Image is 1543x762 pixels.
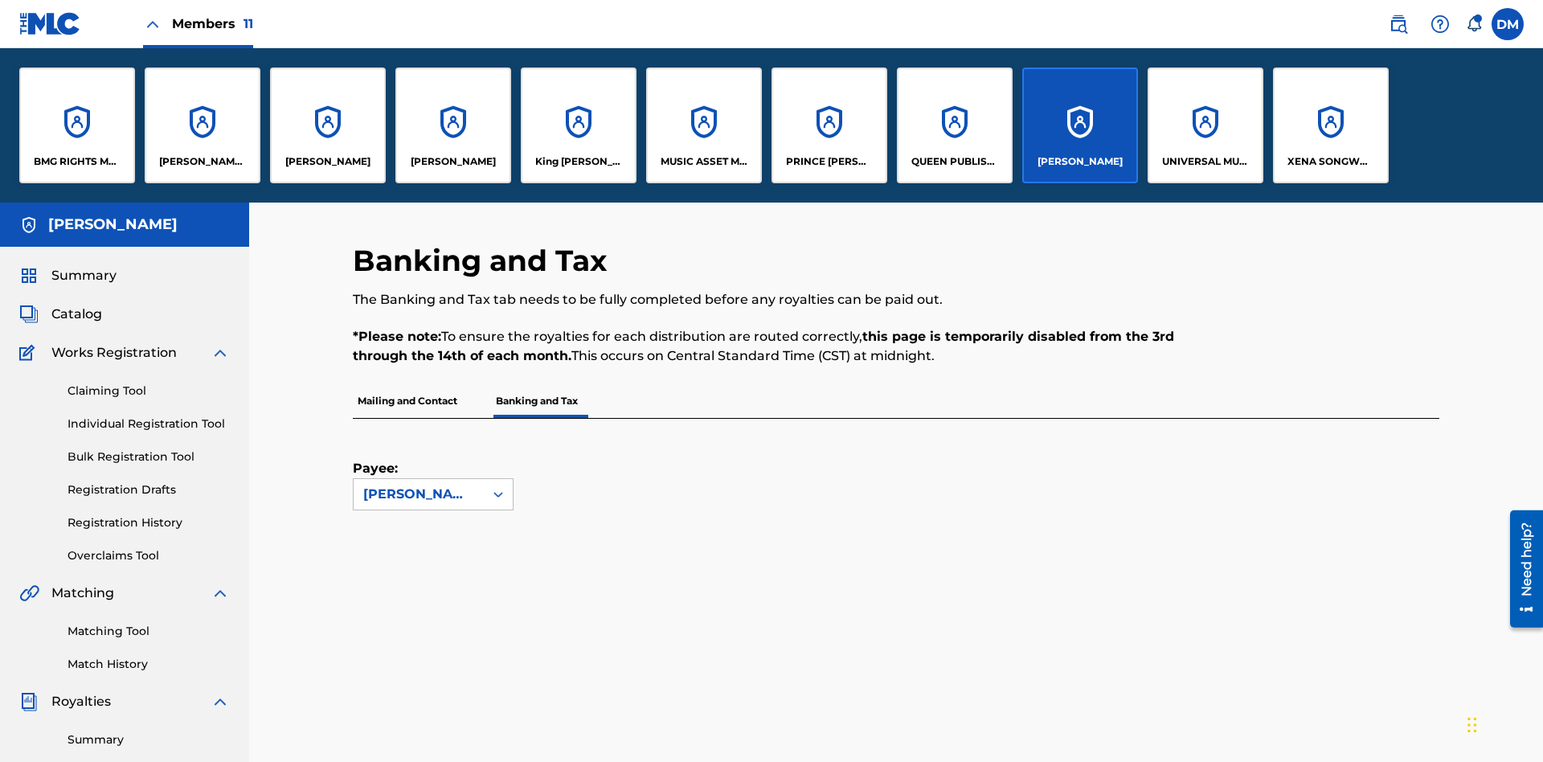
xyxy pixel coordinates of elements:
span: 11 [244,16,253,31]
img: Close [143,14,162,34]
p: QUEEN PUBLISHA [911,154,999,169]
div: [PERSON_NAME] [363,485,474,504]
p: UNIVERSAL MUSIC PUB GROUP [1162,154,1250,169]
img: Works Registration [19,343,40,363]
p: Mailing and Contact [353,384,462,418]
a: Accounts[PERSON_NAME] SONGWRITER [145,68,260,183]
a: Summary [68,731,230,748]
p: MUSIC ASSET MANAGEMENT (MAM) [661,154,748,169]
a: Accounts[PERSON_NAME] [270,68,386,183]
a: Public Search [1382,8,1414,40]
img: expand [211,343,230,363]
img: Matching [19,584,39,603]
a: AccountsPRINCE [PERSON_NAME] [771,68,887,183]
span: Royalties [51,692,111,711]
img: expand [211,692,230,711]
strong: *Please note: [353,329,441,344]
a: CatalogCatalog [19,305,102,324]
iframe: Chat Widget [1463,685,1543,762]
div: Drag [1467,701,1477,749]
img: Accounts [19,215,39,235]
span: Catalog [51,305,102,324]
a: Registration History [68,514,230,531]
p: To ensure the royalties for each distribution are routed correctly, This occurs on Central Standa... [353,327,1189,366]
a: AccountsBMG RIGHTS MANAGEMENT US, LLC [19,68,135,183]
a: Match History [68,656,230,673]
a: AccountsUNIVERSAL MUSIC PUB GROUP [1148,68,1263,183]
h2: Banking and Tax [353,243,615,279]
img: expand [211,584,230,603]
p: King McTesterson [535,154,623,169]
a: AccountsMUSIC ASSET MANAGEMENT (MAM) [646,68,762,183]
p: ELVIS COSTELLO [285,154,370,169]
img: Summary [19,266,39,285]
div: User Menu [1492,8,1524,40]
a: Accounts[PERSON_NAME] [1022,68,1138,183]
div: Notifications [1466,16,1482,32]
div: Help [1424,8,1456,40]
a: AccountsKing [PERSON_NAME] [521,68,636,183]
iframe: Resource Center [1498,504,1543,636]
p: CLEO SONGWRITER [159,154,247,169]
span: Works Registration [51,343,177,363]
p: BMG RIGHTS MANAGEMENT US, LLC [34,154,121,169]
span: Matching [51,584,114,603]
a: Accounts[PERSON_NAME] [395,68,511,183]
a: Claiming Tool [68,383,230,399]
p: Banking and Tax [491,384,583,418]
a: AccountsXENA SONGWRITER [1273,68,1389,183]
a: Matching Tool [68,623,230,640]
label: Payee: [353,459,433,478]
a: AccountsQUEEN PUBLISHA [897,68,1013,183]
img: Royalties [19,692,39,711]
a: Registration Drafts [68,481,230,498]
img: Catalog [19,305,39,324]
a: Overclaims Tool [68,547,230,564]
span: Members [172,14,253,33]
p: The Banking and Tax tab needs to be fully completed before any royalties can be paid out. [353,290,1189,309]
img: help [1430,14,1450,34]
p: XENA SONGWRITER [1287,154,1375,169]
a: Individual Registration Tool [68,416,230,432]
p: EYAMA MCSINGER [411,154,496,169]
p: PRINCE MCTESTERSON [786,154,874,169]
h5: RONALD MCTESTERSON [48,215,178,234]
span: Summary [51,266,117,285]
a: SummarySummary [19,266,117,285]
p: RONALD MCTESTERSON [1038,154,1123,169]
img: search [1389,14,1408,34]
a: Bulk Registration Tool [68,449,230,465]
img: MLC Logo [19,12,81,35]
